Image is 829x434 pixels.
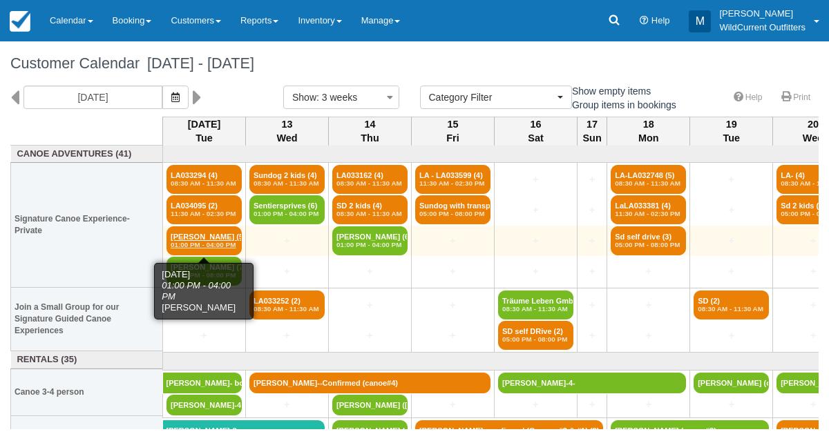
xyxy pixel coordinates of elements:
a: + [249,234,325,248]
a: + [581,298,603,313]
a: Canoe Adventures (41) [15,148,160,161]
span: Group items in bookings [556,99,687,109]
a: + [249,328,325,343]
button: Show: 3 weeks [283,86,399,109]
a: + [415,298,490,313]
h1: Customer Calendar [10,55,819,72]
em: 08:30 AM - 11:30 AM [171,179,238,188]
a: + [611,298,686,313]
em: 05:00 PM - 08:00 PM [171,271,238,279]
div: M [689,10,711,32]
a: SD (2)08:30 AM - 11:30 AM [694,290,769,319]
em: 01:00 PM - 04:00 PM [336,241,403,249]
label: Group items in bookings [556,95,685,115]
i: Help [640,17,649,26]
a: + [581,234,603,248]
em: 08:30 AM - 11:30 AM [698,305,765,313]
a: LaLA033381 (4)11:30 AM - 02:30 PM [611,195,686,224]
th: 15 Fri [412,117,495,146]
a: LA - LA033599 (4)11:30 AM - 02:30 PM [415,165,490,194]
em: 11:30 AM - 02:30 PM [419,179,486,188]
em: 08:30 AM - 11:30 AM [254,305,321,313]
a: + [498,264,573,279]
a: + [498,397,573,412]
p: WildCurrent Outfitters [719,21,806,34]
a: + [611,397,686,412]
a: [PERSON_NAME]--Confirmed (canoe#4) [249,373,490,393]
span: Help [651,15,670,26]
a: + [694,172,769,187]
th: 13 Wed [246,117,329,146]
a: + [249,397,325,412]
label: Show empty items [556,81,660,101]
a: + [694,264,769,279]
th: 14 Thu [329,117,412,146]
a: + [694,203,769,217]
em: 01:00 PM - 04:00 PM [254,210,321,218]
a: SD 2 kids (4)08:30 AM - 11:30 AM [332,195,408,224]
a: + [498,234,573,248]
span: Category Filter [429,90,554,104]
em: 01:00 PM - 04:00 PM [171,241,238,249]
em: 05:00 PM - 08:00 PM [615,241,682,249]
a: [PERSON_NAME] (7)05:00 PM - 08:00 PM [166,257,242,286]
a: + [694,397,769,412]
p: [PERSON_NAME] [719,7,806,21]
a: + [581,172,603,187]
a: + [498,172,573,187]
th: Signature Canoe Experience- Private [11,163,163,288]
a: Rentals (35) [15,353,160,366]
th: 19 Tue [690,117,773,146]
a: [PERSON_NAME]-4 [166,395,242,415]
em: 08:30 AM - 11:30 AM [254,179,321,188]
a: LA033252 (2)08:30 AM - 11:30 AM [249,290,325,319]
a: + [694,328,769,343]
span: Show [292,92,316,103]
em: 11:30 AM - 02:30 PM [171,210,238,218]
a: LA034095 (2)11:30 AM - 02:30 PM [166,195,242,224]
em: 05:00 PM - 08:00 PM [419,210,486,218]
em: 08:30 AM - 11:30 AM [336,210,403,218]
a: [PERSON_NAME]- bo [163,373,242,393]
a: + [611,264,686,279]
a: Träume Leben GmbH - (2)08:30 AM - 11:30 AM [498,290,573,319]
a: LA033294 (4)08:30 AM - 11:30 AM [166,165,242,194]
a: + [581,397,603,412]
em: 08:30 AM - 11:30 AM [502,305,569,313]
a: + [611,328,686,343]
th: Join a Small Group for our Signature Guided Canoe Experiences [11,288,163,351]
a: Sundog 2 kids (4)08:30 AM - 11:30 AM [249,165,325,194]
em: 11:30 AM - 02:30 PM [615,210,682,218]
em: 05:00 PM - 08:00 PM [502,335,569,344]
a: + [498,203,573,217]
span: [DATE] - [DATE] [140,55,254,72]
em: 08:30 AM - 11:30 AM [336,179,403,188]
a: + [415,264,490,279]
a: + [415,328,490,343]
a: LA033162 (4)08:30 AM - 11:30 AM [332,165,408,194]
a: Help [725,88,771,108]
a: + [581,203,603,217]
a: + [166,298,242,313]
th: 18 Mon [607,117,690,146]
a: [PERSON_NAME] ([PERSON_NAME] [332,395,408,415]
em: 08:30 AM - 11:30 AM [615,179,682,188]
a: SD self DRive (2)05:00 PM - 08:00 PM [498,321,573,350]
a: + [581,328,603,343]
a: [PERSON_NAME] (can [694,373,769,393]
a: [PERSON_NAME] (6)01:00 PM - 04:00 PM [332,226,408,255]
a: Sd self drive (3)05:00 PM - 08:00 PM [611,226,686,255]
a: + [332,298,408,313]
a: + [249,264,325,279]
th: [DATE] Tue [163,117,246,146]
th: 16 Sat [495,117,578,146]
a: + [415,234,490,248]
button: Category Filter [420,86,572,109]
span: Show empty items [556,86,662,95]
th: Canoe 3-4 person [11,368,163,415]
a: + [332,264,408,279]
a: + [166,328,242,343]
a: + [694,234,769,248]
a: Print [773,88,819,108]
a: Sentiersprives (6)01:00 PM - 04:00 PM [249,195,325,224]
